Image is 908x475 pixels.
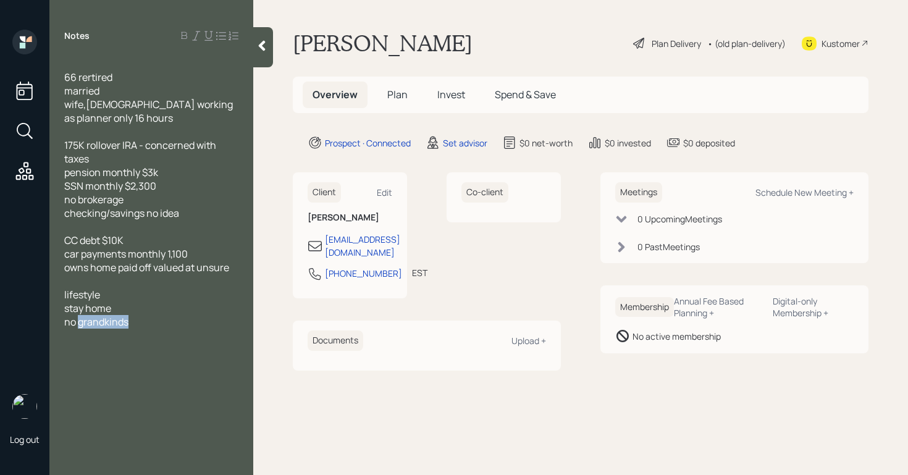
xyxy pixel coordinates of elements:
span: checking/savings no idea [64,206,179,220]
span: 175K rollover IRA - concerned with taxes [64,138,218,166]
h6: Co-client [461,182,508,203]
label: Notes [64,30,90,42]
h6: Membership [615,297,674,317]
span: married [64,84,99,98]
div: Edit [377,187,392,198]
div: $0 net-worth [519,137,573,149]
span: wife,[DEMOGRAPHIC_DATA] working as planner only 16 hours [64,98,235,125]
h6: Client [308,182,341,203]
div: $0 deposited [683,137,735,149]
span: CC debt $10K [64,233,124,247]
div: [EMAIL_ADDRESS][DOMAIN_NAME] [325,233,400,259]
div: Kustomer [822,37,860,50]
div: Log out [10,434,40,445]
span: 66 rertired [64,70,112,84]
div: No active membership [633,330,721,343]
div: Upload + [511,335,546,347]
span: pension monthly $3k [64,166,158,179]
div: [PHONE_NUMBER] [325,267,402,280]
div: $0 invested [605,137,651,149]
span: Invest [437,88,465,101]
div: Digital-only Membership + [773,295,854,319]
span: car payments monthly 1,100 [64,247,188,261]
span: Plan [387,88,408,101]
h6: [PERSON_NAME] [308,212,392,223]
h6: Documents [308,330,363,351]
span: Spend & Save [495,88,556,101]
img: retirable_logo.png [12,394,37,419]
h6: Meetings [615,182,662,203]
div: Plan Delivery [652,37,701,50]
span: no grandkinds [64,315,128,329]
span: Overview [313,88,358,101]
h1: [PERSON_NAME] [293,30,473,57]
div: Set advisor [443,137,487,149]
div: Prospect · Connected [325,137,411,149]
span: lifestyle [64,288,100,301]
div: 0 Upcoming Meeting s [637,212,722,225]
div: EST [412,266,427,279]
div: Schedule New Meeting + [755,187,854,198]
span: owns home paid off valued at unsure [64,261,229,274]
div: • (old plan-delivery) [707,37,786,50]
span: SSN monthly $2,300 [64,179,156,193]
span: stay home [64,301,111,315]
div: 0 Past Meeting s [637,240,700,253]
div: Annual Fee Based Planning + [674,295,763,319]
span: no brokerage [64,193,124,206]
